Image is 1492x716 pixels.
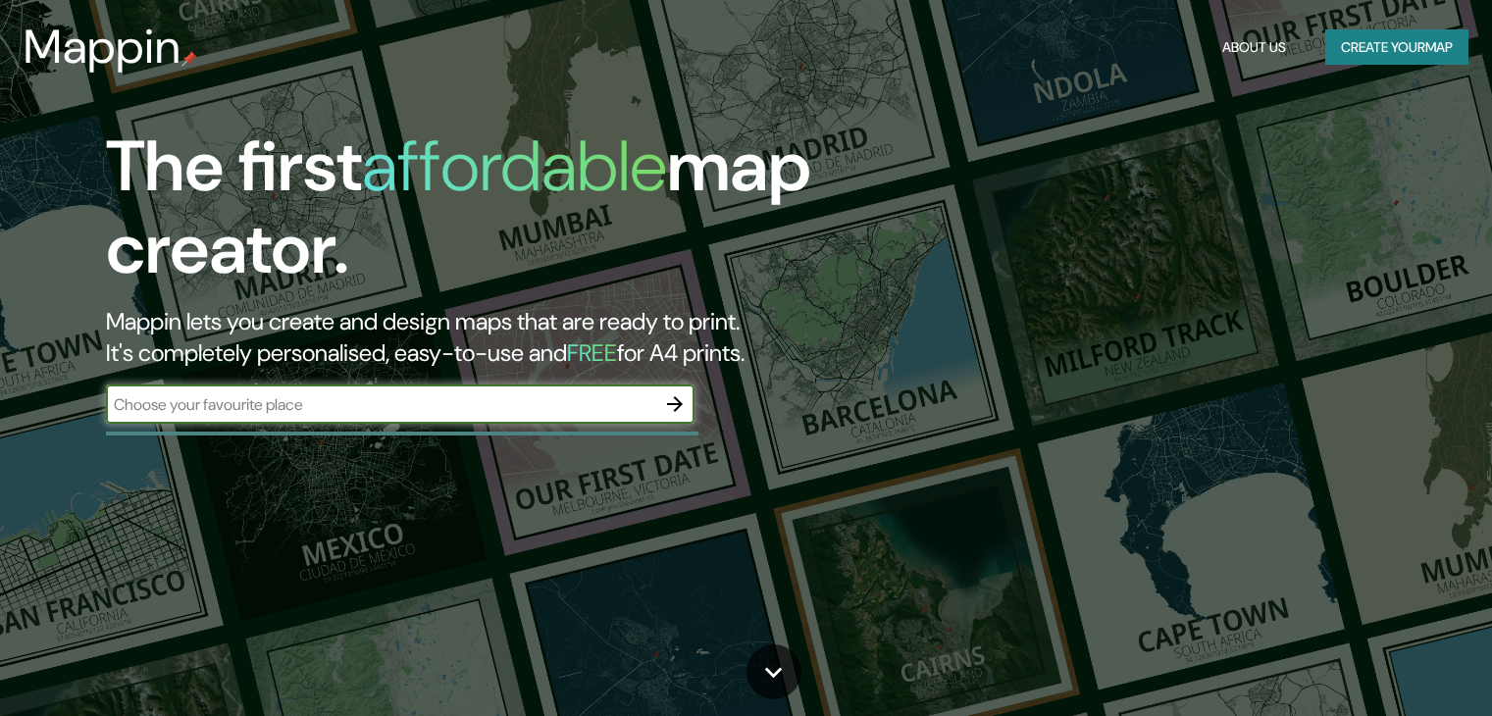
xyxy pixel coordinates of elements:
h5: FREE [567,337,617,368]
img: mappin-pin [181,51,197,67]
h1: affordable [362,121,667,212]
button: About Us [1214,29,1294,66]
input: Choose your favourite place [106,393,655,416]
h3: Mappin [24,20,181,75]
button: Create yourmap [1325,29,1468,66]
h1: The first map creator. [106,126,852,306]
h2: Mappin lets you create and design maps that are ready to print. It's completely personalised, eas... [106,306,852,369]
